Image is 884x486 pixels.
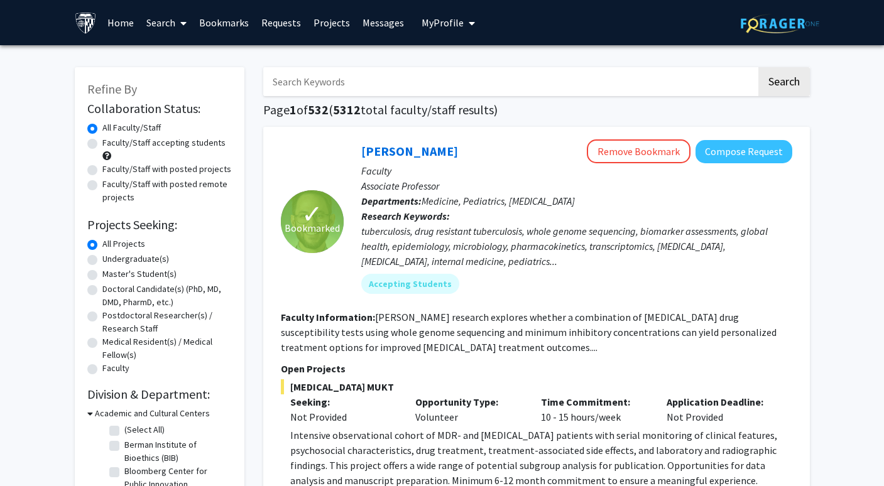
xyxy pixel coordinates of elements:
[281,361,792,376] p: Open Projects
[140,1,193,45] a: Search
[406,394,532,424] div: Volunteer
[263,102,810,117] h1: Page of ( total faculty/staff results)
[102,335,232,362] label: Medical Resident(s) / Medical Fellow(s)
[281,379,792,394] span: [MEDICAL_DATA] MUKT
[281,311,777,354] fg-read-more: [PERSON_NAME] research explores whether a combination of [MEDICAL_DATA] drug susceptibility tests...
[302,208,323,220] span: ✓
[741,14,819,33] img: ForagerOne Logo
[193,1,255,45] a: Bookmarks
[102,252,169,266] label: Undergraduate(s)
[657,394,783,424] div: Not Provided
[102,309,232,335] label: Postdoctoral Researcher(s) / Research Staff
[101,1,140,45] a: Home
[415,394,522,409] p: Opportunity Type:
[532,394,657,424] div: 10 - 15 hours/week
[290,394,397,409] p: Seeking:
[124,423,165,436] label: (Select All)
[87,387,232,402] h2: Division & Department:
[124,438,229,465] label: Berman Institute of Bioethics (BIB)
[361,210,450,222] b: Research Keywords:
[87,101,232,116] h2: Collaboration Status:
[307,1,356,45] a: Projects
[587,139,690,163] button: Remove Bookmark
[263,67,756,96] input: Search Keywords
[9,429,53,477] iframe: Chat
[667,394,773,409] p: Application Deadline:
[102,267,177,281] label: Master's Student(s)
[87,217,232,232] h2: Projects Seeking:
[285,220,340,235] span: Bookmarked
[87,81,137,97] span: Refine By
[758,67,810,96] button: Search
[102,163,231,176] label: Faculty/Staff with posted projects
[361,274,459,294] mat-chip: Accepting Students
[361,224,792,269] div: tuberculosis, drug resistant tuberculosis, whole genome sequencing, biomarker assessments, global...
[361,178,792,193] p: Associate Professor
[290,102,297,117] span: 1
[75,12,97,34] img: Johns Hopkins University Logo
[422,16,464,29] span: My Profile
[102,283,232,309] label: Doctoral Candidate(s) (PhD, MD, DMD, PharmD, etc.)
[356,1,410,45] a: Messages
[102,136,226,149] label: Faculty/Staff accepting students
[422,195,575,207] span: Medicine, Pediatrics, [MEDICAL_DATA]
[361,195,422,207] b: Departments:
[102,237,145,251] label: All Projects
[95,407,210,420] h3: Academic and Cultural Centers
[361,143,458,159] a: [PERSON_NAME]
[102,121,161,134] label: All Faculty/Staff
[541,394,648,409] p: Time Commitment:
[361,163,792,178] p: Faculty
[102,178,232,204] label: Faculty/Staff with posted remote projects
[255,1,307,45] a: Requests
[308,102,329,117] span: 532
[333,102,361,117] span: 5312
[290,409,397,424] div: Not Provided
[696,140,792,163] button: Compose Request to Jeffrey Tornheim
[281,311,375,323] b: Faculty Information:
[102,362,129,375] label: Faculty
